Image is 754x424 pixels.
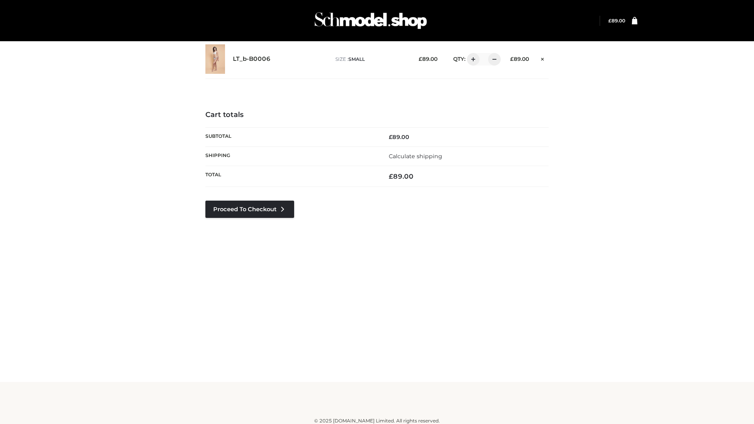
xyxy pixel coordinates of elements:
a: Remove this item [537,53,549,63]
bdi: 89.00 [608,18,625,24]
span: £ [419,56,422,62]
a: Proceed to Checkout [205,201,294,218]
h4: Cart totals [205,111,549,119]
p: size : [335,56,406,63]
th: Total [205,166,377,187]
th: Subtotal [205,127,377,146]
a: £89.00 [608,18,625,24]
span: £ [389,133,392,141]
bdi: 89.00 [510,56,529,62]
div: QTY: [445,53,498,66]
bdi: 89.00 [419,56,437,62]
span: £ [608,18,611,24]
span: £ [389,172,393,180]
a: LT_b-B0006 [233,55,271,63]
img: Schmodel Admin 964 [312,5,430,36]
bdi: 89.00 [389,133,409,141]
th: Shipping [205,146,377,166]
span: £ [510,56,514,62]
a: Calculate shipping [389,153,442,160]
img: LT_b-B0006 - SMALL [205,44,225,74]
span: SMALL [348,56,365,62]
bdi: 89.00 [389,172,414,180]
